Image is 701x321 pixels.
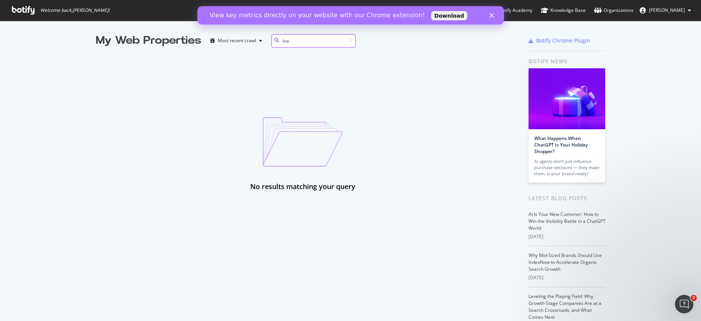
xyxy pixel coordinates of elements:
a: Leveling the Playing Field: Why Growth-Stage Companies Are at a Search Crossroads, and What Comes... [529,293,601,320]
div: Close [292,7,300,12]
div: Botify Chrome Plugin [536,37,590,44]
div: My Web Properties [96,33,201,48]
a: What Happens When ChatGPT Is Your Holiday Shopper? [534,135,588,155]
iframe: Intercom live chat [675,295,693,313]
div: Most recent crawl [218,38,256,43]
div: Botify Academy [492,7,532,14]
input: Search [271,34,356,48]
button: Most recent crawl [207,35,265,47]
div: Latest Blog Posts [529,194,606,202]
div: Organizations [594,7,634,14]
a: AI Is Your New Customer: How to Win the Visibility Battle in a ChatGPT World [529,211,606,231]
div: Botify news [529,57,606,66]
div: Knowledge Base [541,7,586,14]
span: david todd [649,7,685,13]
div: [DATE] [529,274,606,281]
a: Botify Chrome Plugin [529,37,590,44]
img: What Happens When ChatGPT Is Your Holiday Shopper? [529,68,605,129]
img: emptyProjectImage [263,117,343,166]
div: No results matching your query [250,182,355,192]
a: Why Mid-Sized Brands Should Use IndexNow to Accelerate Organic Search Growth [529,252,602,272]
span: 2 [691,295,697,301]
span: Welcome back, [PERSON_NAME] ! [40,7,110,13]
div: [DATE] [529,233,606,240]
div: AI agents don’t just influence purchase decisions — they make them. Is your brand ready? [534,158,599,177]
button: [PERSON_NAME] [634,4,697,16]
iframe: Intercom live chat banner [197,6,504,25]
